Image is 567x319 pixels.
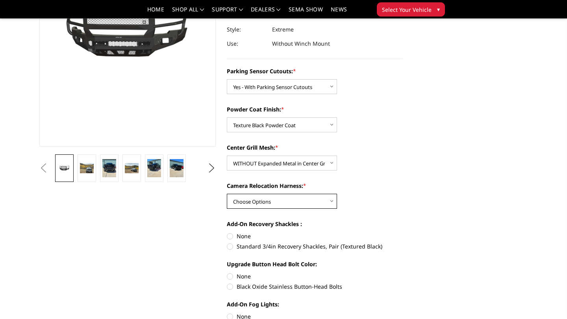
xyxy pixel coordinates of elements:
a: SEMA Show [289,7,323,18]
button: Previous [37,162,49,174]
label: Black Oxide Stainless Button-Head Bolts [227,282,403,291]
a: News [331,7,347,18]
label: Parking Sensor Cutouts: [227,67,403,75]
a: Dealers [251,7,281,18]
label: Center Grill Mesh: [227,143,403,152]
label: Camera Relocation Harness: [227,182,403,190]
img: 2024-2025 GMC 2500-3500 - Freedom Series - Extreme Front Bumper [125,163,139,173]
span: Select Your Vehicle [382,6,432,14]
a: Home [147,7,164,18]
a: shop all [172,7,204,18]
span: ▾ [437,5,440,13]
img: 2024-2025 GMC 2500-3500 - Freedom Series - Extreme Front Bumper [80,163,94,173]
label: Standard 3/4in Recovery Shackles, Pair (Textured Black) [227,242,403,250]
label: None [227,232,403,240]
dt: Use: [227,37,266,51]
img: 2024-2025 GMC 2500-3500 - Freedom Series - Extreme Front Bumper [102,159,116,178]
img: 2024-2025 GMC 2500-3500 - Freedom Series - Extreme Front Bumper [170,159,183,178]
label: Add-On Fog Lights: [227,300,403,308]
dt: Style: [227,22,266,37]
label: Upgrade Button Head Bolt Color: [227,260,403,268]
button: Next [206,162,217,174]
img: 2024-2025 GMC 2500-3500 - Freedom Series - Extreme Front Bumper [147,159,161,178]
a: Support [212,7,243,18]
label: Powder Coat Finish: [227,105,403,113]
button: Select Your Vehicle [377,2,445,17]
dd: Without Winch Mount [272,37,330,51]
label: None [227,272,403,280]
label: Add-On Recovery Shackles : [227,220,403,228]
dd: Extreme [272,22,294,37]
